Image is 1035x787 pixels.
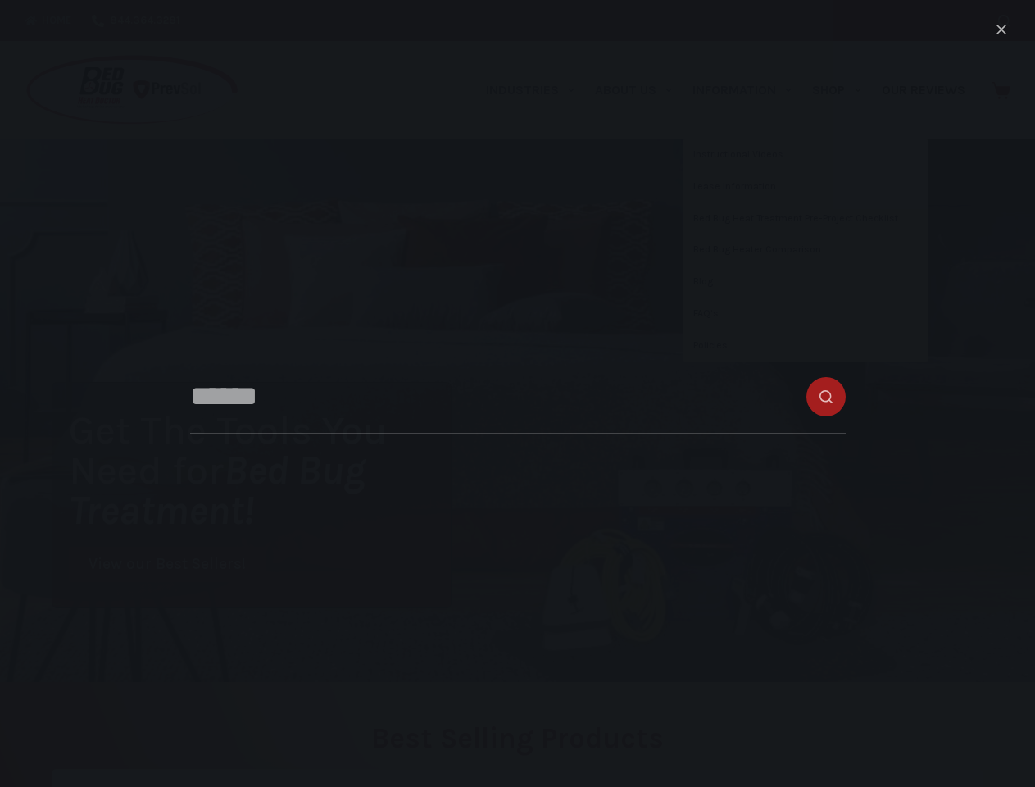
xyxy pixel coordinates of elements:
[52,724,983,753] h2: Best Selling Products
[802,41,871,139] a: Shop
[998,15,1010,27] button: Search
[683,298,928,330] a: FAQ’s
[683,203,928,234] a: Bed Bug Heat Treatment Pre-Project Checklist
[683,266,928,298] a: Blog
[69,547,266,582] a: View our Best Sellers!
[69,447,365,534] i: Bed Bug Treatment!
[683,330,928,362] a: Policies
[69,410,451,530] h1: Get The Tools You Need for
[683,234,928,266] a: Bed Bug Heater Comparison
[25,54,239,127] img: Prevsol/Bed Bug Heat Doctor
[683,41,802,139] a: Information
[683,139,928,171] a: Instructional Videos
[13,7,62,56] button: Open LiveChat chat widget
[683,171,928,202] a: Lease Information
[89,557,246,572] span: View our Best Sellers!
[584,41,682,139] a: About Us
[475,41,584,139] a: Industries
[475,41,975,139] nav: Primary
[871,41,975,139] a: Our Reviews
